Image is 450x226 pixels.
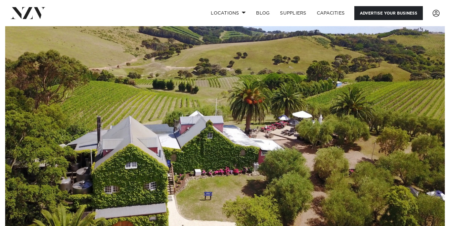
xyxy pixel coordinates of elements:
[206,6,251,20] a: Locations
[354,6,423,20] a: Advertise your business
[10,7,46,19] img: nzv-logo.png
[251,6,275,20] a: BLOG
[312,6,350,20] a: Capacities
[275,6,311,20] a: SUPPLIERS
